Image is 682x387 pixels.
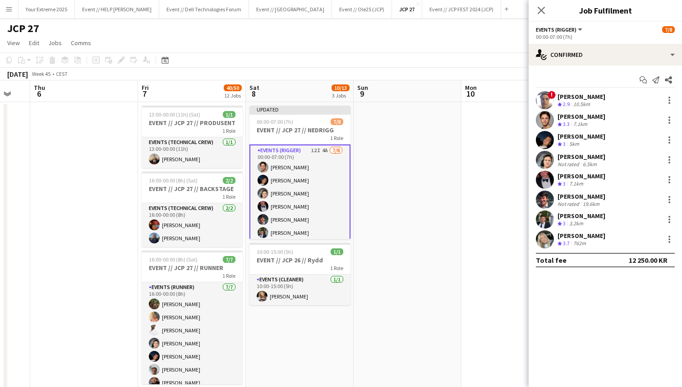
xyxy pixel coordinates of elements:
[662,26,675,33] span: 7/8
[558,200,581,207] div: Not rated
[142,203,243,247] app-card-role: Events (Technical Crew)2/216:00-00:00 (8h)[PERSON_NAME][PERSON_NAME]
[249,106,350,239] app-job-card: Updated00:00-07:00 (7h)7/8EVENT // JCP 27 // NEDRIGG1 RoleEvents (Rigger)12I4A7/800:00-07:00 (7h)...
[142,119,243,127] h3: EVENT // JCP 27 // PRODUSENT
[149,256,198,263] span: 16:00-00:00 (8h) (Sat)
[331,118,343,125] span: 7/8
[222,193,235,200] span: 1 Role
[332,84,350,91] span: 10/13
[571,101,592,108] div: 10.5km
[558,132,605,140] div: [PERSON_NAME]
[159,0,249,18] button: Event // Dell Technologies Forum
[142,106,243,168] app-job-card: 13:00-00:00 (11h) (Sat)1/1EVENT // JCP 27 // PRODUSENT1 RoleEvents (Technical Crew)1/113:00-00:00...
[45,37,65,49] a: Jobs
[249,84,259,92] span: Sat
[149,177,198,184] span: 16:00-00:00 (8h) (Sat)
[4,37,23,49] a: View
[548,91,556,99] span: !
[249,0,332,18] button: Event // [GEOGRAPHIC_DATA]
[142,84,149,92] span: Fri
[558,161,581,168] div: Not rated
[563,240,570,247] span: 3.7
[558,172,605,180] div: [PERSON_NAME]
[56,70,68,77] div: CEST
[558,232,605,240] div: [PERSON_NAME]
[223,256,235,263] span: 7/7
[257,248,293,255] span: 10:00-15:00 (5h)
[332,92,349,99] div: 3 Jobs
[32,89,45,99] span: 6
[7,39,20,47] span: View
[581,200,601,207] div: 19.6km
[563,180,566,187] span: 3
[30,70,52,77] span: Week 45
[249,256,350,264] h3: EVENT // JCP 26 // Rydd
[223,111,235,118] span: 1/1
[536,26,584,33] button: Events (Rigger)
[142,137,243,168] app-card-role: Events (Technical Crew)1/113:00-00:00 (11h)[PERSON_NAME]
[18,0,75,18] button: Your Extreme 2025
[330,265,343,271] span: 1 Role
[67,37,95,49] a: Comms
[249,106,350,113] div: Updated
[558,112,605,121] div: [PERSON_NAME]
[7,70,28,79] div: [DATE]
[330,135,343,141] span: 1 Role
[536,256,567,265] div: Total fee
[331,248,343,255] span: 1/1
[563,220,566,227] span: 3
[464,89,477,99] span: 10
[356,89,368,99] span: 9
[29,39,39,47] span: Edit
[567,140,581,148] div: 5km
[563,101,570,107] span: 2.9
[332,0,392,18] button: Event // Ole25 (JCP)
[558,153,605,161] div: [PERSON_NAME]
[223,177,235,184] span: 2/2
[249,275,350,305] app-card-role: Events (Cleaner)1/110:00-15:00 (5h)[PERSON_NAME]
[558,93,605,101] div: [PERSON_NAME]
[224,92,241,99] div: 12 Jobs
[71,39,91,47] span: Comms
[257,118,293,125] span: 00:00-07:00 (7h)
[249,243,350,305] app-job-card: 10:00-15:00 (5h)1/1EVENT // JCP 26 // Rydd1 RoleEvents (Cleaner)1/110:00-15:00 (5h)[PERSON_NAME]
[222,127,235,134] span: 1 Role
[142,264,243,272] h3: EVENT // JCP 27 // RUNNER
[48,39,62,47] span: Jobs
[25,37,43,49] a: Edit
[558,212,605,220] div: [PERSON_NAME]
[75,0,159,18] button: Event // HELP [PERSON_NAME]
[563,121,570,127] span: 3.3
[249,145,350,269] app-card-role: Events (Rigger)12I4A7/800:00-07:00 (7h)[PERSON_NAME][PERSON_NAME][PERSON_NAME][PERSON_NAME][PERSO...
[529,5,682,16] h3: Job Fulfilment
[224,84,242,91] span: 40/50
[571,240,588,247] div: 762m
[140,89,149,99] span: 7
[567,220,585,228] div: 3.2km
[529,44,682,65] div: Confirmed
[357,84,368,92] span: Sun
[581,161,599,168] div: 6.5km
[34,84,45,92] span: Thu
[567,180,585,188] div: 7.1km
[558,192,605,200] div: [PERSON_NAME]
[142,185,243,193] h3: EVENT // JCP 27 // BACKSTAGE
[392,0,422,18] button: JCP 27
[149,111,200,118] span: 13:00-00:00 (11h) (Sat)
[629,256,668,265] div: 12 250.00 KR
[536,33,675,40] div: 00:00-07:00 (7h)
[222,272,235,279] span: 1 Role
[465,84,477,92] span: Mon
[142,172,243,247] app-job-card: 16:00-00:00 (8h) (Sat)2/2EVENT // JCP 27 // BACKSTAGE1 RoleEvents (Technical Crew)2/216:00-00:00 ...
[142,251,243,384] app-job-card: 16:00-00:00 (8h) (Sat)7/7EVENT // JCP 27 // RUNNER1 RoleEvents (Runner)7/716:00-00:00 (8h)[PERSON...
[249,126,350,134] h3: EVENT // JCP 27 // NEDRIGG
[536,26,576,33] span: Events (Rigger)
[571,121,589,128] div: 7.1km
[422,0,501,18] button: Event // JCP FEST 2024 (JCP)
[563,140,566,147] span: 3
[7,22,39,35] h1: JCP 27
